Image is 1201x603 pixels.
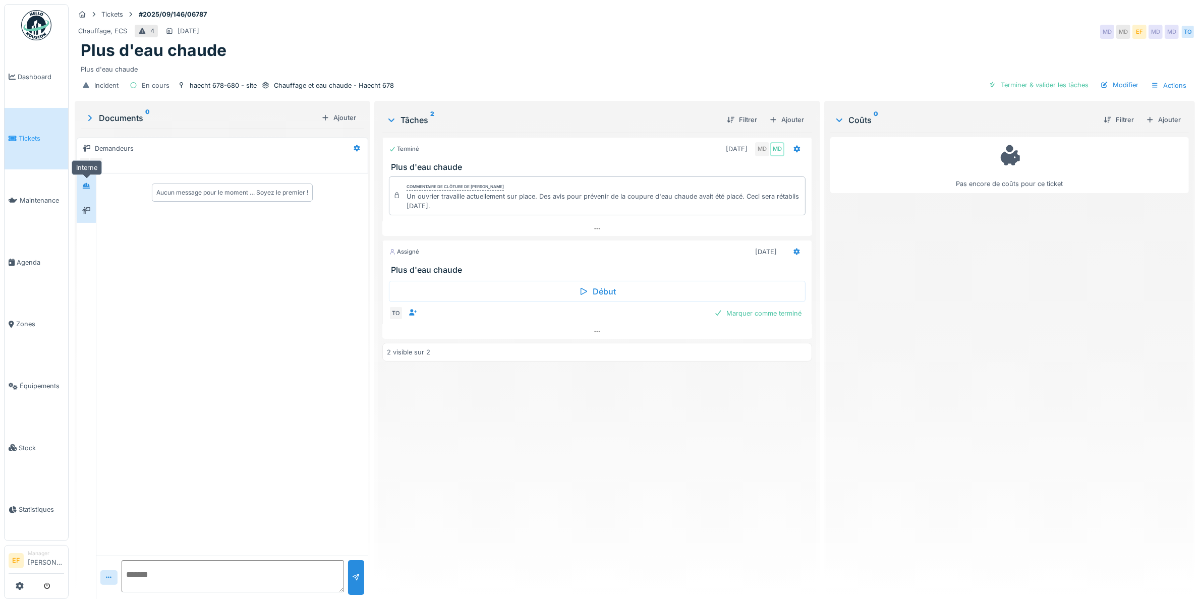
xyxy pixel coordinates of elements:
div: Filtrer [723,113,761,127]
div: Modifier [1097,78,1142,92]
div: Un ouvrier travaille actuellement sur place. Des avis pour prévenir de la coupure d'eau chaude av... [407,192,801,211]
div: Incident [94,81,119,90]
div: Plus d'eau chaude [81,61,1189,74]
div: MD [755,142,769,156]
div: 2 visible sur 2 [387,347,430,357]
div: Aucun message pour le moment … Soyez le premier ! [156,188,308,197]
div: TO [389,306,403,320]
div: TO [1181,25,1195,39]
li: EF [9,553,24,568]
strong: #2025/09/146/06787 [135,10,211,19]
span: Agenda [17,258,64,267]
a: Équipements [5,355,68,417]
div: Manager [28,550,64,557]
a: EF Manager[PERSON_NAME] [9,550,64,574]
div: MD [770,142,784,156]
div: Filtrer [1100,113,1138,127]
div: Chauffage et eau chaude - Haecht 678 [274,81,394,90]
div: Tickets [101,10,123,19]
div: Ajouter [317,111,360,125]
div: Marquer comme terminé [710,307,806,320]
div: EF [79,157,93,171]
a: Dashboard [5,46,68,108]
div: Tâches [386,114,719,126]
div: Début [389,281,806,302]
div: Assigné [389,248,419,256]
h1: Plus d'eau chaude [81,41,226,60]
div: [DATE] [178,26,199,36]
a: Maintenance [5,169,68,231]
a: Agenda [5,231,68,293]
span: Zones [16,319,64,329]
span: Maintenance [20,196,64,205]
span: Dashboard [18,72,64,82]
div: Chauffage, ECS [78,26,127,36]
div: Interne [72,160,102,175]
div: Commentaire de clôture de [PERSON_NAME] [407,184,504,191]
a: Tickets [5,108,68,170]
div: Documents [85,112,317,124]
a: Statistiques [5,479,68,541]
sup: 0 [145,112,150,124]
div: Actions [1147,78,1191,93]
div: haecht 678-680 - site [190,81,257,90]
h3: Plus d'eau chaude [391,265,808,275]
span: Stock [19,443,64,453]
div: Terminer & valider les tâches [985,78,1093,92]
div: Terminé [389,145,419,153]
div: Coûts [834,114,1096,126]
span: Tickets [19,134,64,143]
div: Pas encore de coûts pour ce ticket [837,142,1182,189]
div: MD [1116,25,1130,39]
a: Zones [5,293,68,355]
li: [PERSON_NAME] [28,550,64,571]
div: MD [1165,25,1179,39]
div: EF [1132,25,1147,39]
div: MD [89,157,103,171]
img: Badge_color-CXgf-gQk.svg [21,10,51,40]
div: MD [1100,25,1114,39]
h3: Plus d'eau chaude [391,162,808,172]
div: Ajouter [765,113,808,127]
sup: 0 [874,114,878,126]
div: [DATE] [726,144,748,154]
span: Statistiques [19,505,64,514]
div: Ajouter [1142,113,1185,127]
a: Stock [5,417,68,479]
div: Demandeurs [95,144,134,153]
div: MD [1149,25,1163,39]
div: 4 [150,26,154,36]
sup: 2 [430,114,434,126]
span: Équipements [20,381,64,391]
div: [DATE] [755,247,777,257]
div: En cours [142,81,169,90]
